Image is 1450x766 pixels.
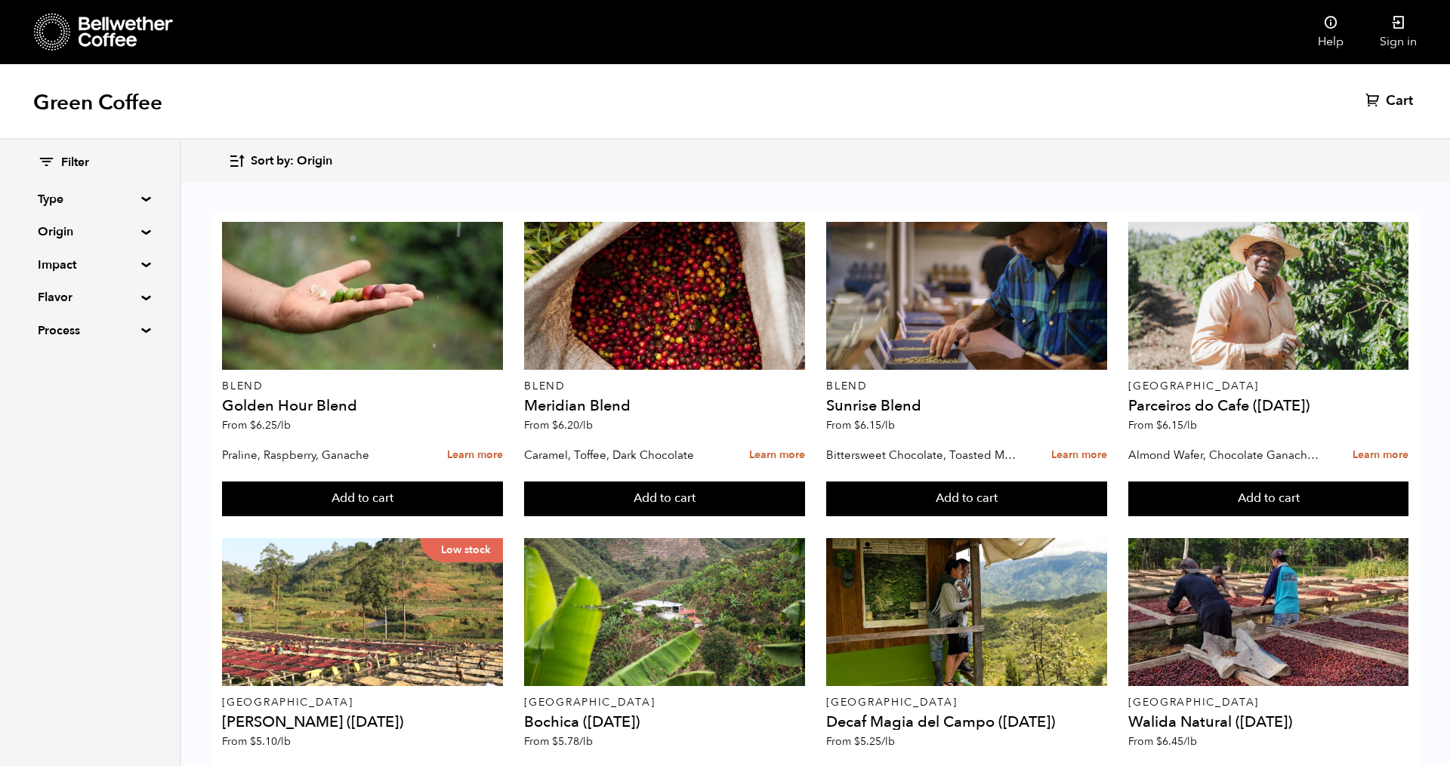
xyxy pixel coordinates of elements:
span: From [222,734,291,749]
h1: Green Coffee [33,89,162,116]
p: Caramel, Toffee, Dark Chocolate [524,444,714,466]
bdi: 6.45 [1156,734,1197,749]
p: Almond Wafer, Chocolate Ganache, Bing Cherry [1128,444,1319,466]
span: $ [854,734,860,749]
p: [GEOGRAPHIC_DATA] [524,697,804,708]
a: Learn more [1353,439,1408,472]
button: Sort by: Origin [228,143,332,179]
h4: Sunrise Blend [826,398,1106,414]
a: Cart [1365,92,1417,110]
span: /lb [579,734,593,749]
p: Praline, Raspberry, Ganache [222,444,412,466]
span: /lb [1183,734,1197,749]
span: /lb [881,734,895,749]
span: /lb [881,418,895,432]
bdi: 6.20 [552,418,593,432]
span: From [222,418,291,432]
span: $ [1156,418,1162,432]
span: /lb [1183,418,1197,432]
bdi: 5.78 [552,734,593,749]
p: [GEOGRAPHIC_DATA] [826,697,1106,708]
span: Cart [1386,92,1413,110]
button: Add to cart [524,481,804,516]
button: Add to cart [1128,481,1408,516]
summary: Impact [38,256,142,274]
bdi: 6.15 [854,418,895,432]
h4: [PERSON_NAME] ([DATE]) [222,715,502,730]
span: /lb [277,734,291,749]
span: $ [250,734,256,749]
span: $ [250,418,256,432]
bdi: 5.10 [250,734,291,749]
h4: Bochica ([DATE]) [524,715,804,730]
h4: Meridian Blend [524,398,804,414]
p: Blend [222,381,502,392]
h4: Walida Natural ([DATE]) [1128,715,1408,730]
a: Learn more [749,439,805,472]
button: Add to cart [222,481,502,516]
span: From [524,418,593,432]
a: Low stock [222,538,502,686]
a: Learn more [1051,439,1107,472]
summary: Flavor [38,288,142,306]
h4: Parceiros do Cafe ([DATE]) [1128,398,1408,414]
span: From [826,734,895,749]
span: From [1128,418,1197,432]
h4: Golden Hour Blend [222,398,502,414]
a: Learn more [447,439,503,472]
span: /lb [277,418,291,432]
span: From [826,418,895,432]
summary: Process [38,321,142,340]
span: $ [552,418,558,432]
span: $ [1156,734,1162,749]
p: [GEOGRAPHIC_DATA] [1128,381,1408,392]
bdi: 6.25 [250,418,291,432]
bdi: 6.15 [1156,418,1197,432]
span: Filter [61,155,89,171]
p: Bittersweet Chocolate, Toasted Marshmallow, Candied Orange, Praline [826,444,1017,466]
p: Blend [826,381,1106,392]
p: [GEOGRAPHIC_DATA] [222,697,502,708]
h4: Decaf Magia del Campo ([DATE]) [826,715,1106,730]
span: From [524,734,593,749]
span: /lb [579,418,593,432]
span: Sort by: Origin [251,153,332,170]
summary: Origin [38,223,142,241]
span: From [1128,734,1197,749]
p: Blend [524,381,804,392]
button: Add to cart [826,481,1106,516]
span: $ [552,734,558,749]
p: Low stock [420,538,503,562]
span: $ [854,418,860,432]
p: [GEOGRAPHIC_DATA] [1128,697,1408,708]
bdi: 5.25 [854,734,895,749]
summary: Type [38,190,142,208]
